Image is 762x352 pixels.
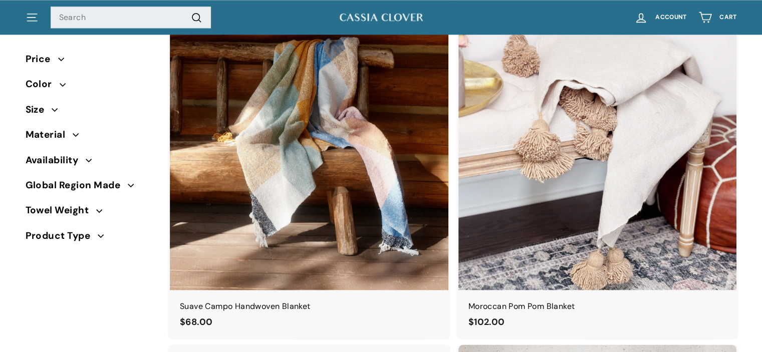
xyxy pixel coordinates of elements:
button: Towel Weight [26,200,154,225]
span: Towel Weight [26,203,97,218]
span: $102.00 [468,316,505,328]
input: Search [51,7,211,29]
a: Account [628,3,692,32]
div: Moroccan Pom Pom Blanket [468,300,727,313]
span: Global Region Made [26,178,128,193]
div: Suave Campo Handwoven Blanket [180,300,438,313]
button: Availability [26,150,154,175]
button: Product Type [26,226,154,251]
span: Product Type [26,228,98,243]
span: Size [26,102,52,117]
span: Cart [719,14,736,21]
a: Cart [692,3,742,32]
button: Price [26,49,154,74]
span: Color [26,77,60,92]
a: Suave Campo Handwoven Blanket [170,12,448,339]
span: Price [26,52,58,67]
button: Material [26,125,154,150]
button: Color [26,74,154,99]
span: Account [655,14,686,21]
span: $68.00 [180,316,212,328]
button: Global Region Made [26,175,154,200]
span: Availability [26,153,86,168]
a: Moroccan Pom Pom Blanket [458,12,737,339]
button: Size [26,100,154,125]
span: Material [26,127,73,142]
